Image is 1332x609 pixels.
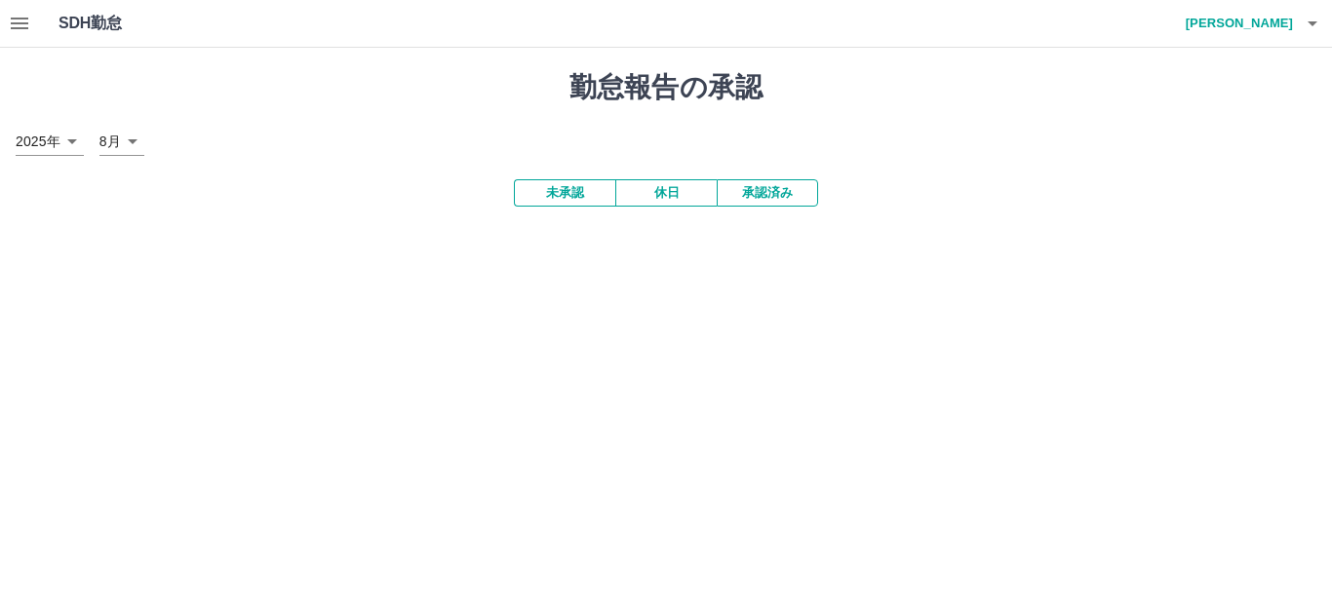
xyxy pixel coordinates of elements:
[16,128,84,156] div: 2025年
[717,179,818,207] button: 承認済み
[99,128,144,156] div: 8月
[514,179,615,207] button: 未承認
[615,179,717,207] button: 休日
[16,71,1316,104] h1: 勤怠報告の承認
